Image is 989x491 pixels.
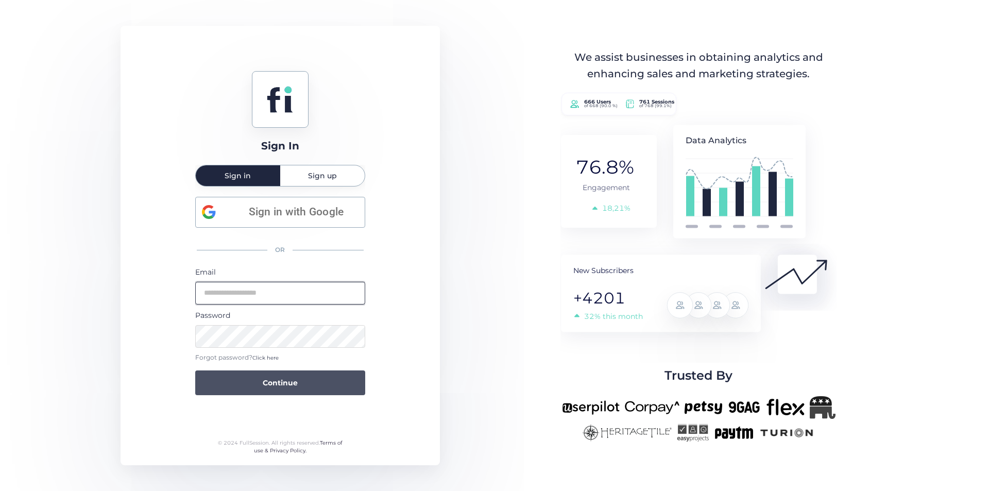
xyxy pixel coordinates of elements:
[234,204,359,221] span: Sign in with Google
[562,396,620,419] img: userpilot-new.png
[686,136,746,145] tspan: Data Analytics
[759,424,815,442] img: turion-new.png
[263,377,298,388] span: Continue
[308,172,337,179] span: Sign up
[225,172,251,179] span: Sign in
[195,239,365,261] div: OR
[195,370,365,395] button: Continue
[714,424,754,442] img: paytm-new.png
[261,138,299,154] div: Sign In
[573,289,625,308] tspan: +4201
[584,312,643,321] tspan: 32% this month
[584,104,618,109] tspan: of 668 (90.0 %)
[727,396,761,419] img: 9gag-new.png
[677,424,709,442] img: easyprojects-new.png
[664,366,732,385] span: Trusted By
[810,396,835,419] img: Republicanlogo-bw.png
[252,354,279,361] span: Click here
[685,396,722,419] img: petsy-new.png
[195,310,365,321] div: Password
[195,266,365,278] div: Email
[195,353,365,363] div: Forgot password?
[576,156,635,178] tspan: 76.8%
[573,266,634,275] tspan: New Subscribers
[213,439,347,455] div: © 2024 FullSession. All rights reserved.
[582,424,672,442] img: heritagetile-new.png
[625,396,679,419] img: corpay-new.png
[766,396,805,419] img: flex-new.png
[584,99,611,106] tspan: 666 Users
[562,49,834,82] div: We assist businesses in obtaining analytics and enhancing sales and marketing strategies.
[640,104,672,109] tspan: of 768 (99.1%)
[583,183,630,192] tspan: Engagement
[640,99,675,106] tspan: 761 Sessions
[602,204,630,213] tspan: 18,21%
